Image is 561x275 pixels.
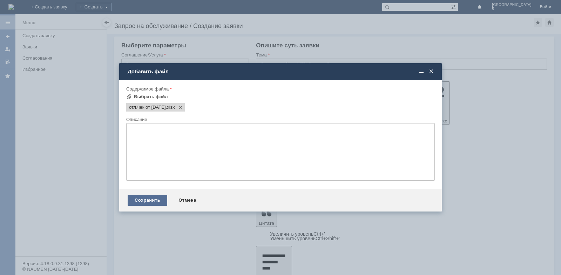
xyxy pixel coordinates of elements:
div: [PERSON_NAME] удалить отложенный чек [3,3,102,8]
div: Описание [126,117,433,122]
div: Выбрать файл [134,94,168,100]
span: Свернуть (Ctrl + M) [418,68,425,75]
span: отл.чек от 30.08.25.xlsx [166,105,175,110]
div: Содержимое файла [126,87,433,91]
div: Добавить файл [128,68,435,75]
span: Закрыть [428,68,435,75]
span: отл.чек от 30.08.25.xlsx [129,105,166,110]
